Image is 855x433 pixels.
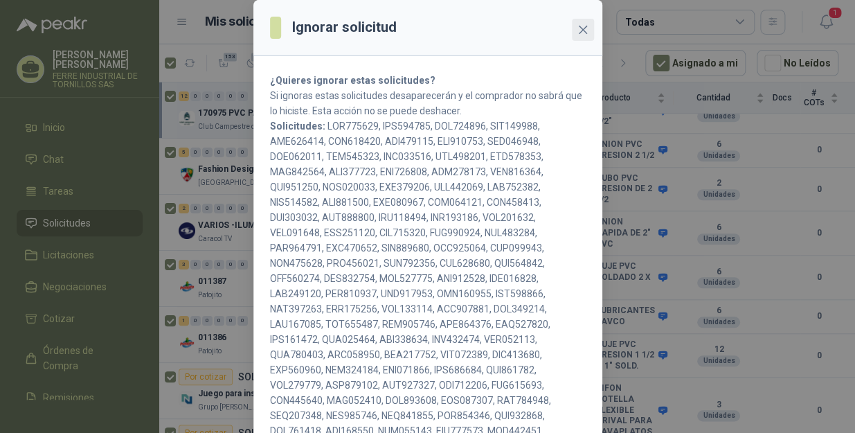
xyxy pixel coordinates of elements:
[577,24,588,35] span: close
[572,19,594,41] button: Close
[270,121,325,132] b: Solicitudes:
[270,88,586,118] p: Si ignoras estas solicitudes desaparecerán y el comprador no sabrá que lo hiciste. Esta acción no...
[292,17,397,38] h3: Ignorar solicitud
[270,75,435,86] strong: ¿Quieres ignorar estas solicitudes?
